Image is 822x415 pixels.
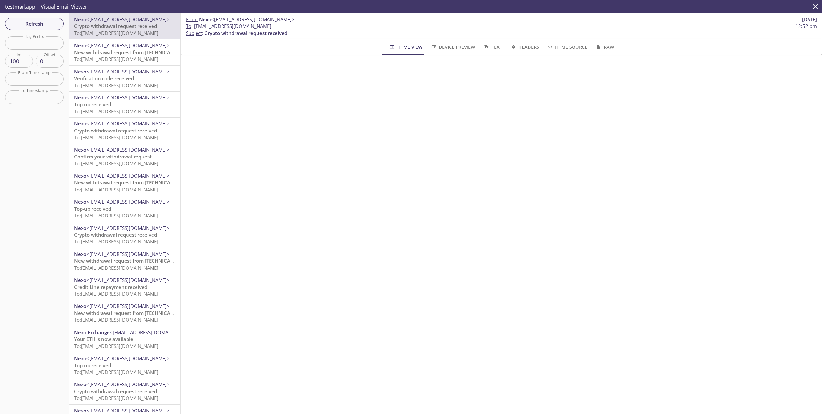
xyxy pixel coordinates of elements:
div: Nexo<[EMAIL_ADDRESS][DOMAIN_NAME]>Crypto withdrawal request receivedTo:[EMAIL_ADDRESS][DOMAIN_NAME] [69,378,180,404]
span: HTML Source [547,43,587,51]
span: Text [483,43,502,51]
span: Crypto withdrawal request received [74,388,157,394]
span: <[EMAIL_ADDRESS][DOMAIN_NAME]> [86,42,170,48]
span: Nexo Exchange [74,329,110,335]
span: To: [EMAIL_ADDRESS][DOMAIN_NAME] [74,30,158,36]
span: Confirm your withdrawal request [74,153,152,160]
div: Nexo<[EMAIL_ADDRESS][DOMAIN_NAME]>Top-up receivedTo:[EMAIL_ADDRESS][DOMAIN_NAME] [69,352,180,378]
span: New withdrawal request from [TECHNICAL_ID] - [DATE] 11:52:14 (CET) [74,49,235,55]
span: Nexo [74,94,86,101]
div: Nexo<[EMAIL_ADDRESS][DOMAIN_NAME]>New withdrawal request from [TECHNICAL_ID] - [DATE] 11:50:35 (C... [69,248,180,274]
span: Your ETH is now available [74,336,133,342]
span: Nexo [74,199,86,205]
span: To: [EMAIL_ADDRESS][DOMAIN_NAME] [74,82,158,89]
span: Top-up received [74,101,111,107]
span: New withdrawal request from [TECHNICAL_ID] - [DATE] 11:50:35 (CET) [74,258,235,264]
span: To: [EMAIL_ADDRESS][DOMAIN_NAME] [74,291,158,297]
span: <[EMAIL_ADDRESS][DOMAIN_NAME]> [86,407,170,414]
span: 12:52 pm [795,23,817,30]
div: Nexo<[EMAIL_ADDRESS][DOMAIN_NAME]>New withdrawal request from [TECHNICAL_ID] - [DATE] 11:52:14 (C... [69,39,180,65]
span: Nexo [74,147,86,153]
span: Nexo [74,277,86,283]
span: Nexo [74,68,86,75]
p: : [186,23,817,37]
span: To: [EMAIL_ADDRESS][DOMAIN_NAME] [74,238,158,245]
div: Nexo<[EMAIL_ADDRESS][DOMAIN_NAME]>New withdrawal request from [TECHNICAL_ID] - [DATE] 11:49:57 (C... [69,300,180,326]
span: <[EMAIL_ADDRESS][DOMAIN_NAME]> [110,329,193,335]
span: <[EMAIL_ADDRESS][DOMAIN_NAME]> [86,173,170,179]
span: To: [EMAIL_ADDRESS][DOMAIN_NAME] [74,343,158,349]
span: Refresh [10,20,58,28]
span: Top-up received [74,362,111,368]
span: <[EMAIL_ADDRESS][DOMAIN_NAME]> [86,68,170,75]
span: <[EMAIL_ADDRESS][DOMAIN_NAME]> [86,94,170,101]
div: Nexo<[EMAIL_ADDRESS][DOMAIN_NAME]>Crypto withdrawal request receivedTo:[EMAIL_ADDRESS][DOMAIN_NAME] [69,222,180,248]
span: To: [EMAIL_ADDRESS][DOMAIN_NAME] [74,186,158,193]
div: Nexo<[EMAIL_ADDRESS][DOMAIN_NAME]>Verification code receivedTo:[EMAIL_ADDRESS][DOMAIN_NAME] [69,66,180,91]
span: To: [EMAIL_ADDRESS][DOMAIN_NAME] [74,395,158,401]
span: <[EMAIL_ADDRESS][DOMAIN_NAME]> [86,381,170,387]
span: <[EMAIL_ADDRESS][DOMAIN_NAME]> [86,16,170,22]
span: [DATE] [802,16,817,23]
div: Nexo Exchange<[EMAIL_ADDRESS][DOMAIN_NAME]>Your ETH is now availableTo:[EMAIL_ADDRESS][DOMAIN_NAME] [69,326,180,352]
div: Nexo<[EMAIL_ADDRESS][DOMAIN_NAME]>Top-up receivedTo:[EMAIL_ADDRESS][DOMAIN_NAME] [69,92,180,117]
span: Nexo [74,355,86,361]
div: Nexo<[EMAIL_ADDRESS][DOMAIN_NAME]>Confirm your withdrawal requestTo:[EMAIL_ADDRESS][DOMAIN_NAME] [69,144,180,170]
span: To: [EMAIL_ADDRESS][DOMAIN_NAME] [74,108,158,114]
span: Crypto withdrawal request received [205,30,287,36]
span: To: [EMAIL_ADDRESS][DOMAIN_NAME] [74,369,158,375]
span: Nexo [74,225,86,231]
span: From [186,16,198,22]
span: To: [EMAIL_ADDRESS][DOMAIN_NAME] [74,265,158,271]
span: New withdrawal request from [TECHNICAL_ID] - [DATE] 11:51:09 (CET) [74,179,235,186]
span: <[EMAIL_ADDRESS][DOMAIN_NAME]> [86,147,170,153]
span: Nexo [74,251,86,257]
span: <[EMAIL_ADDRESS][DOMAIN_NAME]> [86,277,170,283]
div: Nexo<[EMAIL_ADDRESS][DOMAIN_NAME]>New withdrawal request from [TECHNICAL_ID] - [DATE] 11:51:09 (C... [69,170,180,196]
span: <[EMAIL_ADDRESS][DOMAIN_NAME]> [86,120,170,127]
span: Crypto withdrawal request received [74,232,157,238]
span: <[EMAIL_ADDRESS][DOMAIN_NAME]> [211,16,294,22]
span: <[EMAIL_ADDRESS][DOMAIN_NAME]> [86,355,170,361]
span: Nexo [199,16,211,22]
span: Verification code received [74,75,134,81]
span: testmail [5,3,25,10]
span: To: [EMAIL_ADDRESS][DOMAIN_NAME] [74,160,158,166]
div: Nexo<[EMAIL_ADDRESS][DOMAIN_NAME]>Crypto withdrawal request receivedTo:[EMAIL_ADDRESS][DOMAIN_NAME] [69,13,180,39]
span: Nexo [74,16,86,22]
span: Subject [186,30,202,36]
span: <[EMAIL_ADDRESS][DOMAIN_NAME]> [86,199,170,205]
span: To: [EMAIL_ADDRESS][DOMAIN_NAME] [74,317,158,323]
span: To: [EMAIL_ADDRESS][DOMAIN_NAME] [74,134,158,140]
span: <[EMAIL_ADDRESS][DOMAIN_NAME]> [86,225,170,231]
span: Nexo [74,173,86,179]
button: Refresh [5,18,64,30]
span: Nexo [74,381,86,387]
div: Nexo<[EMAIL_ADDRESS][DOMAIN_NAME]>Crypto withdrawal request receivedTo:[EMAIL_ADDRESS][DOMAIN_NAME] [69,118,180,143]
span: <[EMAIL_ADDRESS][DOMAIN_NAME]> [86,251,170,257]
span: To: [EMAIL_ADDRESS][DOMAIN_NAME] [74,56,158,62]
span: : [186,16,294,23]
span: New withdrawal request from [TECHNICAL_ID] - [DATE] 11:49:57 (CET) [74,310,235,316]
span: To [186,23,191,29]
span: : [EMAIL_ADDRESS][DOMAIN_NAME] [186,23,271,30]
span: Top-up received [74,206,111,212]
span: Device Preview [430,43,475,51]
span: Crypto withdrawal request received [74,127,157,134]
span: <[EMAIL_ADDRESS][DOMAIN_NAME]> [86,303,170,309]
span: Credit Line repayment received [74,284,147,290]
span: Raw [595,43,614,51]
span: Nexo [74,120,86,127]
span: Crypto withdrawal request received [74,23,157,29]
span: To: [EMAIL_ADDRESS][DOMAIN_NAME] [74,212,158,219]
span: HTML View [389,43,422,51]
span: Headers [510,43,539,51]
div: Nexo<[EMAIL_ADDRESS][DOMAIN_NAME]>Top-up receivedTo:[EMAIL_ADDRESS][DOMAIN_NAME] [69,196,180,222]
span: Nexo [74,42,86,48]
span: Nexo [74,303,86,309]
div: Nexo<[EMAIL_ADDRESS][DOMAIN_NAME]>Credit Line repayment receivedTo:[EMAIL_ADDRESS][DOMAIN_NAME] [69,274,180,300]
span: Nexo [74,407,86,414]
